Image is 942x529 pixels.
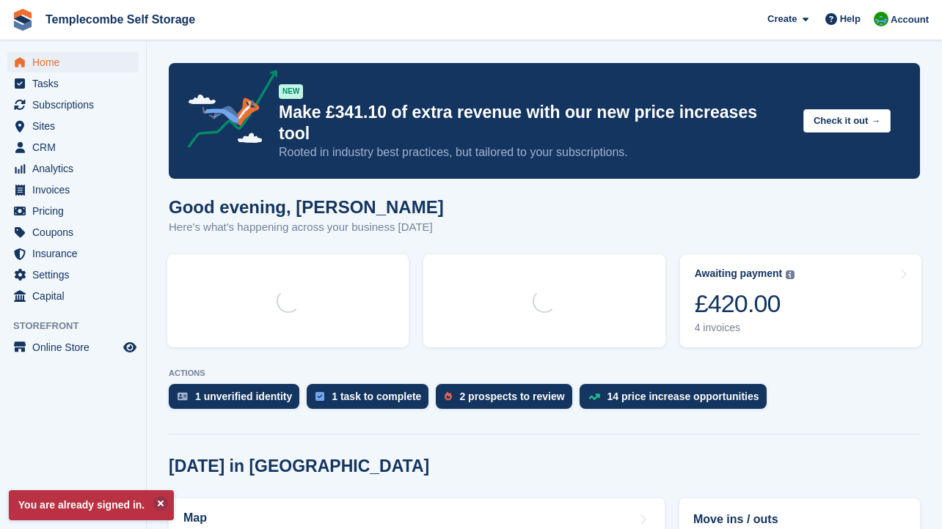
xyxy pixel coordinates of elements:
[445,392,452,401] img: prospect-51fa495bee0391a8d652442698ab0144808aea92771e9ea1ae160a38d050c398.svg
[9,490,174,520] p: You are already signed in.
[767,12,797,26] span: Create
[32,286,120,306] span: Capital
[840,12,861,26] span: Help
[40,7,201,32] a: Templecombe Self Storage
[7,222,139,243] a: menu
[169,369,920,378] p: ACTIONS
[580,384,774,416] a: 14 price increase opportunities
[693,511,906,528] h2: Move ins / outs
[169,456,429,476] h2: [DATE] in [GEOGRAPHIC_DATA]
[7,73,139,94] a: menu
[175,70,278,153] img: price-adjustments-announcement-icon-8257ccfd72463d97f412b2fc003d46551f7dbcb40ab6d574587a9cd5c0d94...
[7,201,139,221] a: menu
[7,158,139,179] a: menu
[32,73,120,94] span: Tasks
[7,264,139,285] a: menu
[169,197,444,217] h1: Good evening, [PERSON_NAME]
[803,109,891,133] button: Check it out →
[13,319,146,333] span: Storefront
[459,391,564,402] div: 2 prospects to review
[332,391,421,402] div: 1 task to complete
[315,392,324,401] img: task-75834270c22a3079a89374b754ae025e5fb1db73e45f91037f5363f120a921f8.svg
[195,391,292,402] div: 1 unverified identity
[12,9,34,31] img: stora-icon-8386f47178a22dfd0bd8f6a31ec36ba5ce8667c1dd55bd0f319d3a0aa187defe.svg
[32,222,120,243] span: Coupons
[436,384,579,416] a: 2 prospects to review
[32,180,120,200] span: Invoices
[178,392,188,401] img: verify_identity-adf6edd0f0f0b5bbfe63781bf79b02c33cf7c696d77639b501bdc392416b5a36.svg
[32,158,120,179] span: Analytics
[695,289,795,319] div: £420.00
[607,391,759,402] div: 14 price increase opportunities
[307,384,436,416] a: 1 task to complete
[279,102,792,144] p: Make £341.10 of extra revenue with our new price increases tool
[32,264,120,285] span: Settings
[695,322,795,334] div: 4 invoices
[279,144,792,160] p: Rooted in industry best practices, but tailored to your subscriptions.
[279,84,303,99] div: NEW
[7,52,139,73] a: menu
[7,137,139,158] a: menu
[32,337,120,358] span: Online Store
[7,337,139,358] a: menu
[169,219,444,236] p: Here's what's happening across your business [DATE]
[680,254,921,347] a: Awaiting payment £420.00 4 invoices
[874,12,888,26] img: James Thomas
[32,52,120,73] span: Home
[695,267,783,280] div: Awaiting payment
[588,393,600,400] img: price_increase_opportunities-93ffe204e8149a01c8c9dc8f82e8f89637d9d84a8eef4429ea346261dce0b2c0.svg
[7,243,139,264] a: menu
[32,95,120,115] span: Subscriptions
[183,511,207,525] h2: Map
[32,137,120,158] span: CRM
[7,180,139,200] a: menu
[32,243,120,264] span: Insurance
[7,286,139,306] a: menu
[786,270,795,279] img: icon-info-grey-7440780725fd019a000dd9b08b2336e03edf1995a4989e88bcd33f0948082b44.svg
[7,95,139,115] a: menu
[169,384,307,416] a: 1 unverified identity
[891,12,929,27] span: Account
[7,116,139,136] a: menu
[32,201,120,221] span: Pricing
[32,116,120,136] span: Sites
[121,339,139,356] a: Preview store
